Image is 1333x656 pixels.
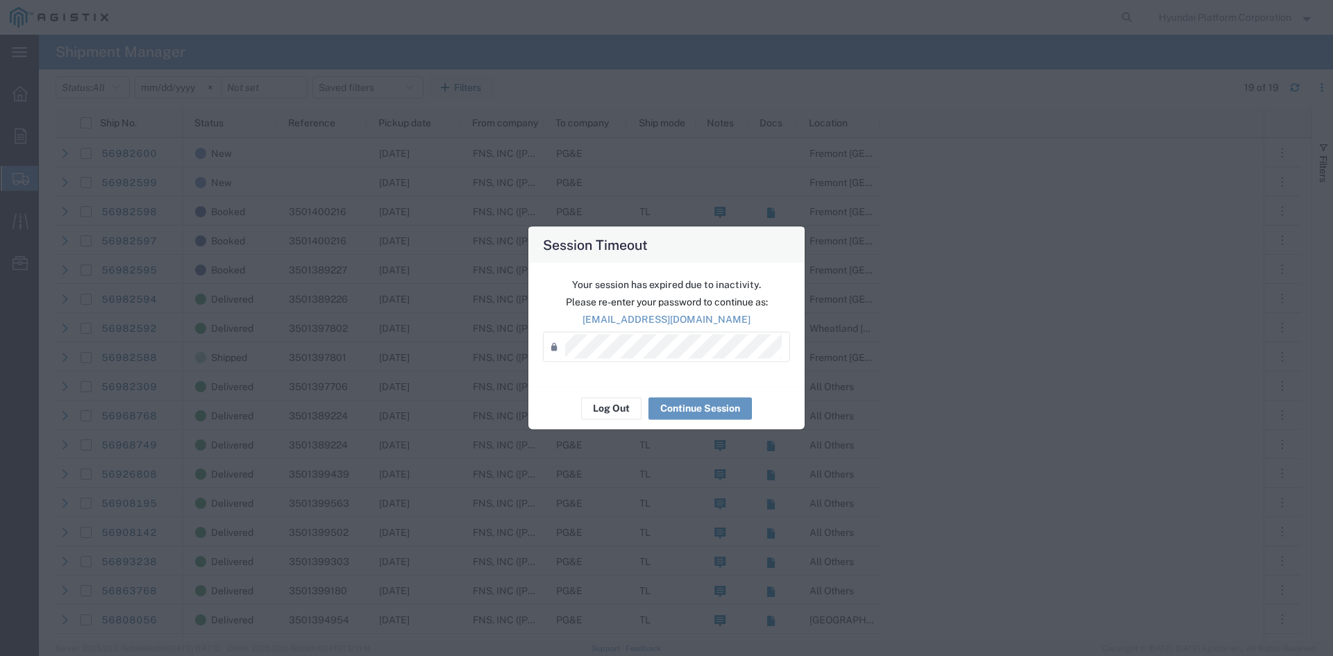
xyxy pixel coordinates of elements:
[543,277,790,292] p: Your session has expired due to inactivity.
[543,234,648,254] h4: Session Timeout
[648,397,752,419] button: Continue Session
[581,397,642,419] button: Log Out
[543,294,790,309] p: Please re-enter your password to continue as:
[543,312,790,326] p: [EMAIL_ADDRESS][DOMAIN_NAME]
